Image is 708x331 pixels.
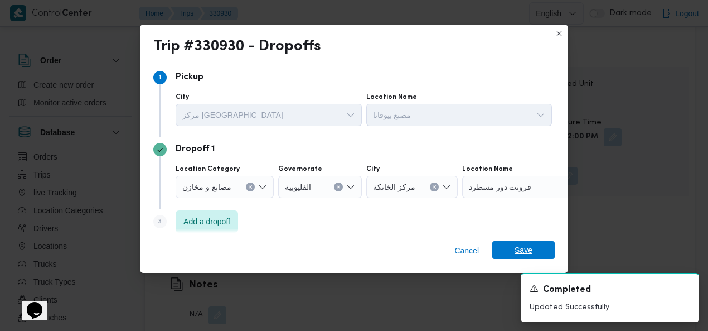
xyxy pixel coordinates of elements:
button: Save [492,241,555,259]
span: مركز [GEOGRAPHIC_DATA] [182,108,283,121]
button: Clear input [246,183,255,191]
iframe: chat widget [11,286,47,320]
span: مصنع بيوفانا [373,108,411,121]
button: Add a dropoff [176,210,238,233]
label: Governorate [278,165,322,174]
button: Clear input [334,183,343,191]
span: Add a dropoff [183,215,230,228]
label: City [176,93,189,102]
button: Closes this modal window [552,27,566,40]
span: Completed [543,284,591,297]
label: Location Category [176,165,240,174]
span: مصانع و مخازن [182,180,231,193]
svg: Step 2 is complete [157,147,163,153]
button: Clear input [430,183,439,191]
button: Cancel [450,242,483,260]
label: Location Name [462,165,513,174]
button: Open list of options [346,183,355,191]
span: 1 [159,74,161,81]
label: Location Name [366,93,417,102]
button: Open list of options [442,183,451,191]
p: Dropoff 1 [176,143,215,156]
span: 3 [158,218,162,225]
div: Trip #330930 - Dropoffs [153,38,321,56]
span: مركز الخانكة [373,180,415,193]
span: Save [515,241,532,259]
span: القليوبية [285,180,311,193]
p: Updated Successfully [530,301,690,313]
div: Notification [530,283,690,297]
button: Open list of options [536,111,545,119]
button: Open list of options [258,183,267,191]
label: City [366,165,380,174]
p: Pickup [176,71,203,84]
button: Open list of options [346,111,355,119]
span: Cancel [454,244,479,257]
span: فرونت دور مسطرد [469,180,532,193]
